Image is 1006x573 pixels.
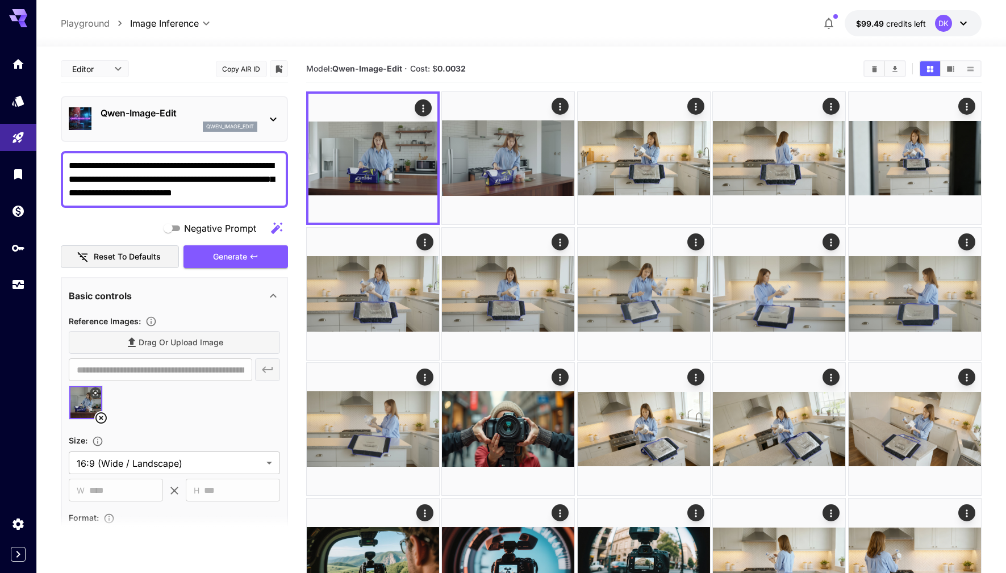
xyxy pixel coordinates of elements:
[11,278,25,292] div: Usage
[308,94,437,223] img: Z
[823,504,840,521] div: Actions
[958,233,975,250] div: Actions
[578,228,710,360] img: 9k=
[11,241,25,255] div: API Keys
[687,369,704,386] div: Actions
[552,233,569,250] div: Actions
[687,98,704,115] div: Actions
[141,316,161,327] button: Upload a reference image to guide the result. This is needed for Image-to-Image or Inpainting. Su...
[216,61,267,77] button: Copy AIR ID
[11,204,25,218] div: Wallet
[274,62,284,76] button: Add to library
[61,245,179,269] button: Reset to defaults
[77,457,262,470] span: 16:9 (Wide / Landscape)
[61,16,110,30] a: Playground
[961,61,980,76] button: Show media in list view
[919,60,982,77] div: Show media in grid viewShow media in video viewShow media in list view
[442,363,574,495] img: Z
[410,64,466,73] span: Cost: $
[849,363,981,495] img: Z
[332,64,402,73] b: Qwen-Image-Edit
[307,363,439,495] img: Z
[11,547,26,562] button: Expand sidebar
[823,98,840,115] div: Actions
[72,63,107,75] span: Editor
[865,61,884,76] button: Clear All
[11,57,25,71] div: Home
[935,15,952,32] div: DK
[687,504,704,521] div: Actions
[578,363,710,495] img: Z
[101,106,257,120] p: Qwen-Image-Edit
[99,513,119,524] button: Choose the file format for the output image.
[578,92,710,224] img: 9k=
[206,123,254,131] p: qwen_image_edit
[69,289,132,303] p: Basic controls
[856,18,926,30] div: $99.48722
[713,228,845,360] img: Z
[437,64,466,73] b: 0.0032
[77,484,85,497] span: W
[713,363,845,495] img: 9k=
[61,16,130,30] nav: breadcrumb
[442,228,574,360] img: 9k=
[552,504,569,521] div: Actions
[863,60,906,77] div: Clear AllDownload All
[416,504,433,521] div: Actions
[11,167,25,181] div: Library
[442,92,574,224] img: Z
[845,10,982,36] button: $99.48722DK
[213,250,247,264] span: Generate
[958,504,975,521] div: Actions
[11,131,25,145] div: Playground
[849,92,981,224] img: 2Q==
[552,98,569,115] div: Actions
[823,369,840,386] div: Actions
[713,92,845,224] img: 2Q==
[69,513,99,522] span: Format :
[69,282,280,309] div: Basic controls
[306,64,402,73] span: Model:
[958,369,975,386] div: Actions
[307,228,439,360] img: 9k=
[404,62,407,76] p: ·
[941,61,961,76] button: Show media in video view
[849,228,981,360] img: 9k=
[183,245,288,269] button: Generate
[184,221,256,235] span: Negative Prompt
[920,61,940,76] button: Show media in grid view
[194,484,199,497] span: H
[11,94,25,108] div: Models
[687,233,704,250] div: Actions
[856,19,886,28] span: $99.49
[415,99,432,116] div: Actions
[958,98,975,115] div: Actions
[823,233,840,250] div: Actions
[552,369,569,386] div: Actions
[416,233,433,250] div: Actions
[886,19,926,28] span: credits left
[69,102,280,136] div: Qwen-Image-Editqwen_image_edit
[11,517,25,531] div: Settings
[69,436,87,445] span: Size :
[69,316,141,326] span: Reference Images :
[87,436,108,447] button: Adjust the dimensions of the generated image by specifying its width and height in pixels, or sel...
[885,61,905,76] button: Download All
[130,16,199,30] span: Image Inference
[416,369,433,386] div: Actions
